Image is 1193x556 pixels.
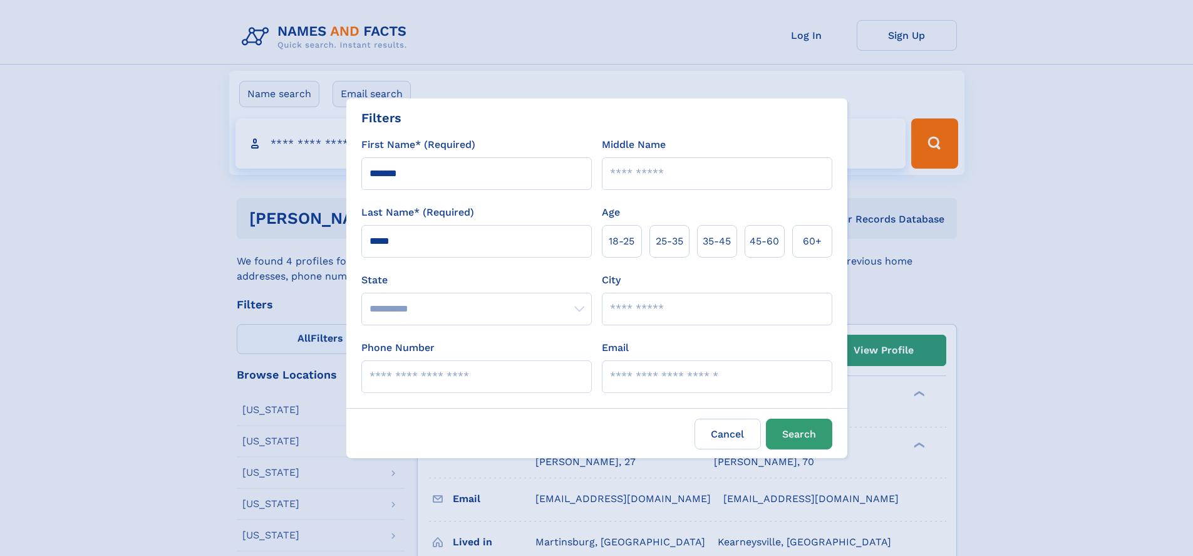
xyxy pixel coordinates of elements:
span: 45‑60 [750,234,779,249]
label: First Name* (Required) [361,137,475,152]
label: Middle Name [602,137,666,152]
label: State [361,273,592,288]
label: Phone Number [361,340,435,355]
div: Filters [361,108,401,127]
span: 60+ [803,234,822,249]
span: 35‑45 [703,234,731,249]
label: Email [602,340,629,355]
label: Age [602,205,620,220]
label: Last Name* (Required) [361,205,474,220]
span: 25‑35 [656,234,683,249]
label: City [602,273,621,288]
label: Cancel [695,419,761,449]
span: 18‑25 [609,234,634,249]
button: Search [766,419,832,449]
